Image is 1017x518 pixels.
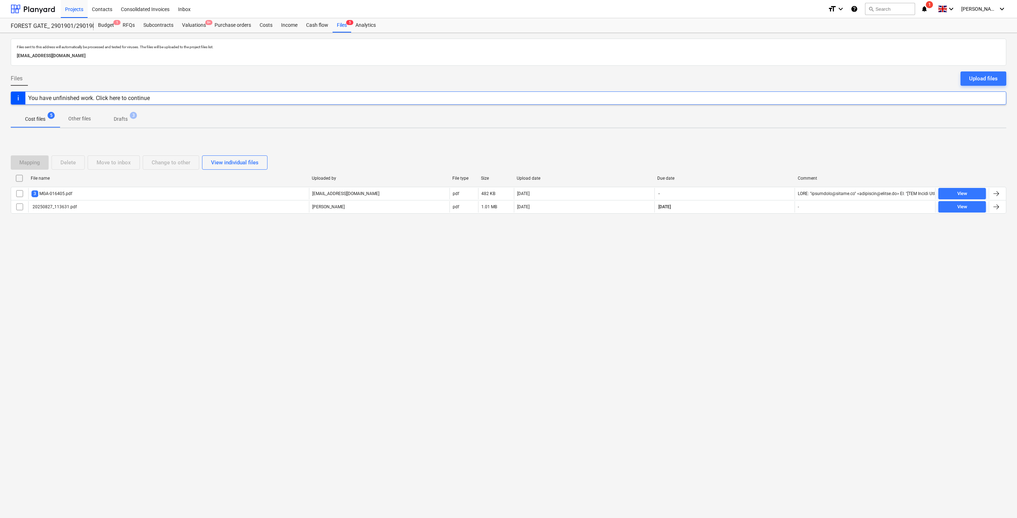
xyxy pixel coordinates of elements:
[798,176,933,181] div: Comment
[981,484,1017,518] iframe: Chat Widget
[333,18,351,33] a: Files5
[31,190,38,197] span: 3
[113,20,121,25] span: 1
[31,190,72,197] div: MGA-016405.pdf
[957,203,967,211] div: View
[851,5,858,13] i: Knowledge base
[255,18,277,33] a: Costs
[828,5,836,13] i: format_size
[957,190,967,198] div: View
[333,18,351,33] div: Files
[48,112,55,119] span: 5
[202,155,267,170] button: View individual files
[130,112,137,119] span: 3
[517,191,530,196] div: [DATE]
[453,191,459,196] div: pdf
[11,23,85,30] div: FOREST GATE_ 2901901/2901902/2901903
[17,52,1000,60] p: [EMAIL_ADDRESS][DOMAIN_NAME]
[94,18,118,33] div: Budget
[114,115,128,123] p: Drafts
[926,1,933,8] span: 1
[481,204,497,209] div: 1.01 MB
[658,191,660,197] span: -
[453,204,459,209] div: pdf
[302,18,333,33] a: Cash flow
[211,158,259,167] div: View individual files
[68,115,91,123] p: Other files
[346,20,353,25] span: 5
[969,74,998,83] div: Upload files
[452,176,475,181] div: File type
[836,5,845,13] i: keyboard_arrow_down
[312,176,447,181] div: Uploaded by
[31,176,306,181] div: File name
[178,18,210,33] div: Valuations
[517,176,652,181] div: Upload date
[17,45,1000,49] p: Files sent to this address will automatically be processed and tested for viruses. The files will...
[481,176,511,181] div: Size
[31,204,77,209] div: 20250827_113631.pdf
[277,18,302,33] a: Income
[658,204,672,210] span: [DATE]
[921,5,928,13] i: notifications
[28,95,150,101] div: You have unfinished work. Click here to continue
[210,18,255,33] a: Purchase orders
[517,204,530,209] div: [DATE]
[205,20,212,25] span: 9+
[998,5,1006,13] i: keyboard_arrow_down
[118,18,139,33] a: RFQs
[312,204,345,210] p: [PERSON_NAME]
[961,6,997,12] span: [PERSON_NAME]
[178,18,210,33] a: Valuations9+
[94,18,118,33] a: Budget1
[25,115,45,123] p: Cost files
[798,204,799,209] div: -
[938,201,986,213] button: View
[481,191,495,196] div: 482 KB
[938,188,986,199] button: View
[351,18,380,33] a: Analytics
[139,18,178,33] a: Subcontracts
[960,71,1006,86] button: Upload files
[868,6,874,12] span: search
[312,191,379,197] p: [EMAIL_ADDRESS][DOMAIN_NAME]
[865,3,915,15] button: Search
[11,74,23,83] span: Files
[947,5,955,13] i: keyboard_arrow_down
[657,176,792,181] div: Due date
